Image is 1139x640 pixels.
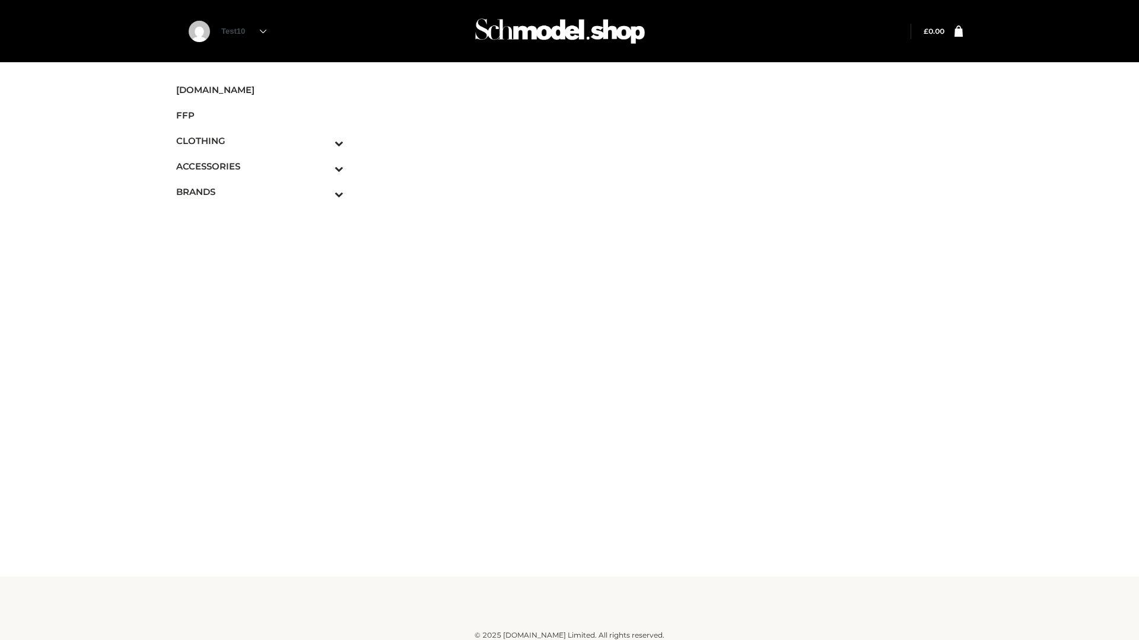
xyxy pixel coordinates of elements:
bdi: 0.00 [924,27,944,36]
a: BRANDSToggle Submenu [176,179,343,204]
span: £ [924,27,928,36]
a: [DOMAIN_NAME] [176,77,343,103]
a: Test10 [221,27,266,36]
span: CLOTHING [176,134,343,148]
button: Toggle Submenu [302,128,343,153]
a: CLOTHINGToggle Submenu [176,128,343,153]
a: FFP [176,103,343,128]
a: £0.00 [924,27,944,36]
img: Schmodel Admin 964 [471,8,649,55]
span: [DOMAIN_NAME] [176,83,343,97]
a: ACCESSORIESToggle Submenu [176,153,343,179]
span: BRANDS [176,185,343,199]
button: Toggle Submenu [302,153,343,179]
span: ACCESSORIES [176,159,343,173]
button: Toggle Submenu [302,179,343,204]
span: FFP [176,108,343,122]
